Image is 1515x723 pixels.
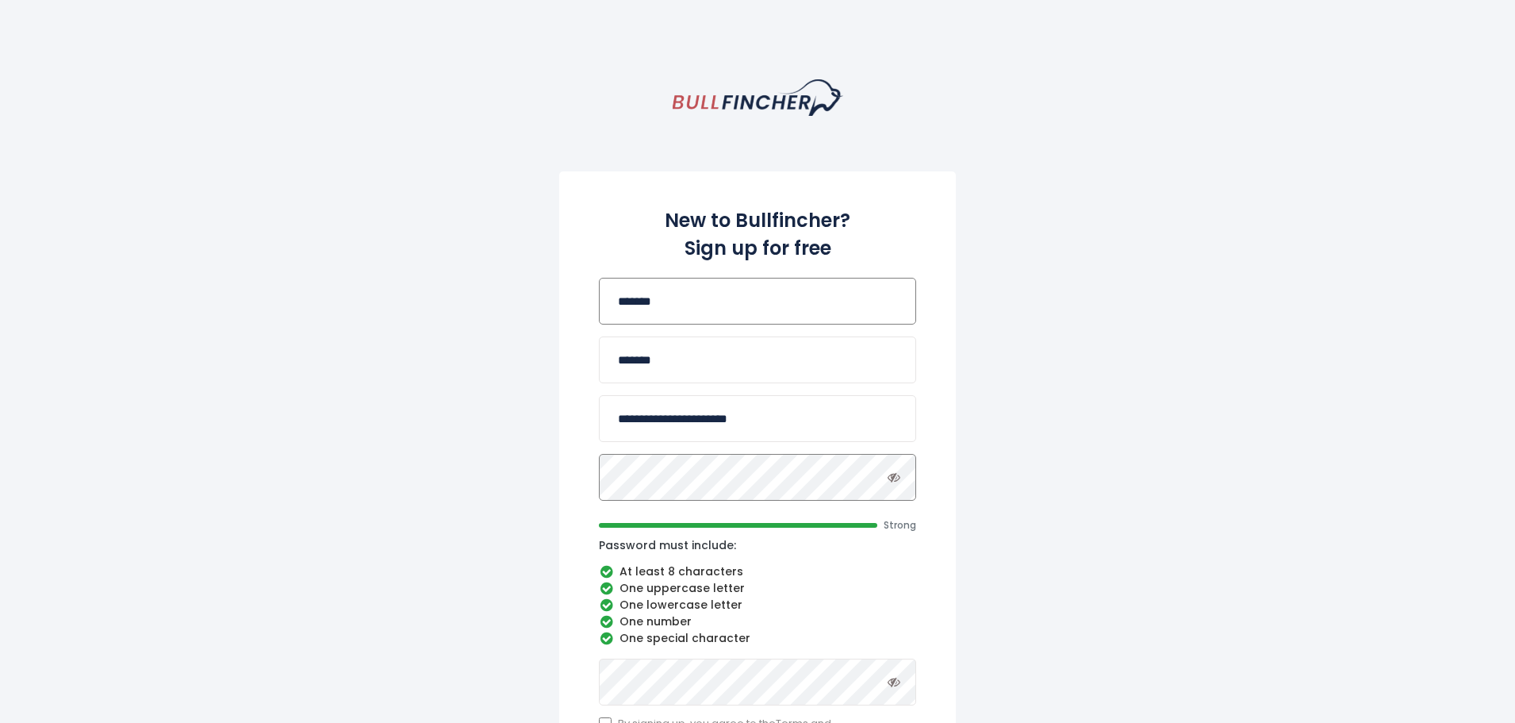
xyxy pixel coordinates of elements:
li: At least 8 characters [599,565,916,579]
li: One number [599,615,916,629]
h2: New to Bullfincher? Sign up for free [599,206,916,262]
li: One uppercase letter [599,582,916,596]
p: Password must include: [599,538,916,552]
span: Strong [884,519,916,532]
li: One special character [599,632,916,646]
a: homepage [673,79,843,116]
i: Toggle password visibility [888,471,900,483]
li: One lowercase letter [599,598,916,613]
